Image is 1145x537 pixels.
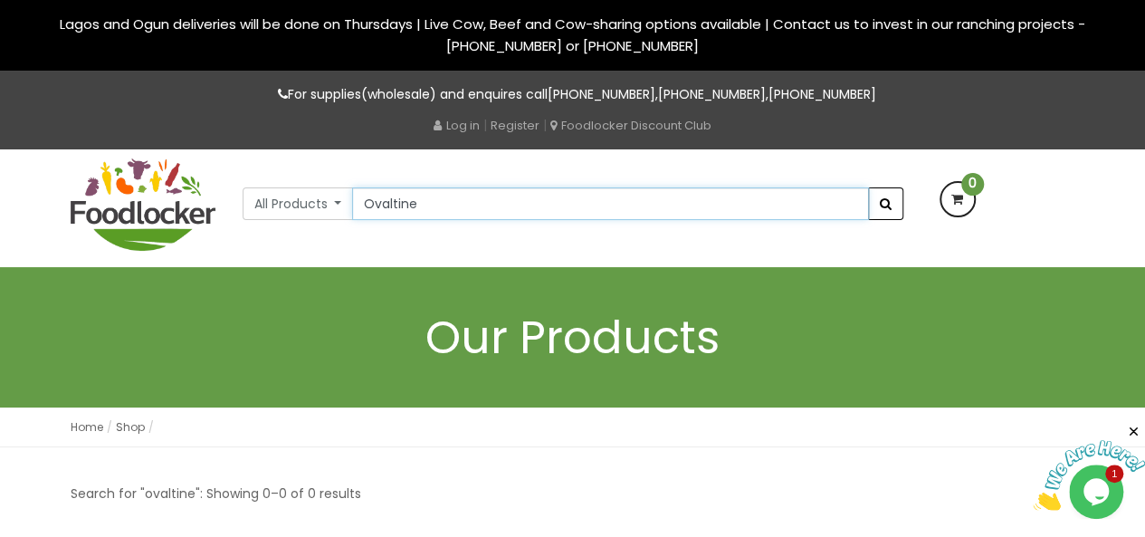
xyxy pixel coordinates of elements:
[71,158,215,251] img: FoodLocker
[658,85,766,103] a: [PHONE_NUMBER]
[243,187,354,220] button: All Products
[60,14,1085,55] span: Lagos and Ogun deliveries will be done on Thursdays | Live Cow, Beef and Cow-sharing options avai...
[116,419,145,435] a: Shop
[71,84,1075,105] p: For supplies(wholesale) and enquires call , ,
[548,85,655,103] a: [PHONE_NUMBER]
[1033,424,1145,510] iframe: chat widget
[352,187,868,220] input: Search our variety of products
[491,117,539,134] a: Register
[543,116,547,134] span: |
[71,419,103,435] a: Home
[483,116,487,134] span: |
[550,117,711,134] a: Foodlocker Discount Club
[768,85,876,103] a: [PHONE_NUMBER]
[71,484,361,504] p: Search for "ovaltine": Showing 0–0 of 0 results
[71,312,1075,362] h1: Our Products
[961,173,984,196] span: 0
[434,117,480,134] a: Log in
